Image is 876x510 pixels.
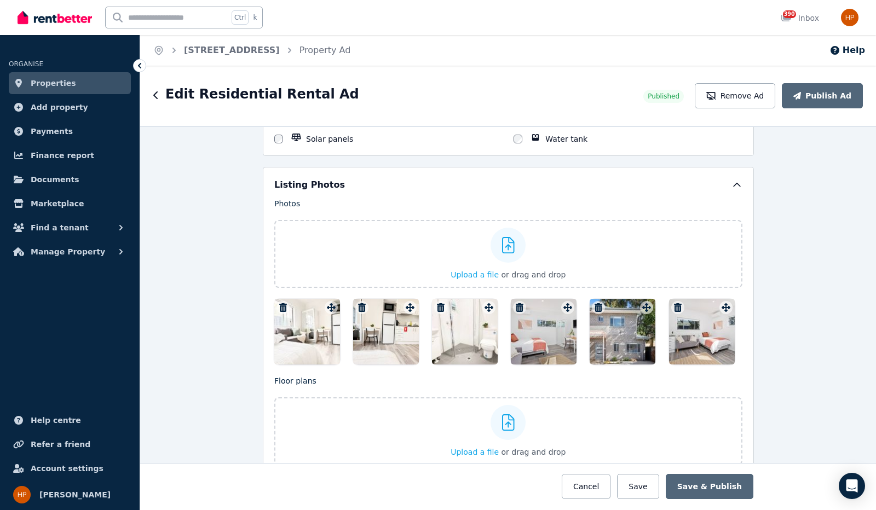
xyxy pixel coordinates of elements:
[666,474,753,499] button: Save & Publish
[31,125,73,138] span: Payments
[31,221,89,234] span: Find a tenant
[31,438,90,451] span: Refer a friend
[9,217,131,239] button: Find a tenant
[306,134,353,144] label: Solar panels
[9,144,131,166] a: Finance report
[562,474,610,499] button: Cancel
[451,270,499,279] span: Upload a file
[9,409,131,431] a: Help centre
[9,433,131,455] a: Refer a friend
[253,13,257,22] span: k
[9,120,131,142] a: Payments
[451,447,566,457] button: Upload a file or drag and drop
[9,193,131,215] a: Marketplace
[31,414,81,427] span: Help centre
[31,77,76,90] span: Properties
[451,448,499,456] span: Upload a file
[31,173,79,186] span: Documents
[232,10,249,25] span: Ctrl
[782,83,863,108] button: Publish Ad
[839,473,865,499] div: Open Intercom Messenger
[165,85,359,103] h1: Edit Residential Rental Ad
[502,448,566,456] span: or drag and drop
[841,9,858,26] img: Heidi P
[781,13,819,24] div: Inbox
[502,270,566,279] span: or drag and drop
[31,149,94,162] span: Finance report
[783,10,796,18] span: 390
[13,486,31,503] img: Heidi P
[9,96,131,118] a: Add property
[31,245,105,258] span: Manage Property
[184,45,280,55] a: [STREET_ADDRESS]
[9,457,131,479] a: Account settings
[31,197,84,210] span: Marketplace
[274,375,742,386] p: Floor plans
[617,474,659,499] button: Save
[451,269,566,280] button: Upload a file or drag and drop
[9,169,131,190] a: Documents
[9,241,131,263] button: Manage Property
[829,44,865,57] button: Help
[695,83,775,108] button: Remove Ad
[140,35,364,66] nav: Breadcrumb
[648,92,679,101] span: Published
[31,462,103,475] span: Account settings
[9,72,131,94] a: Properties
[39,488,111,501] span: [PERSON_NAME]
[9,60,43,68] span: ORGANISE
[31,101,88,114] span: Add property
[545,134,587,144] label: Water tank
[18,9,92,26] img: RentBetter
[274,178,345,192] h5: Listing Photos
[299,45,351,55] a: Property Ad
[274,198,742,209] p: Photos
